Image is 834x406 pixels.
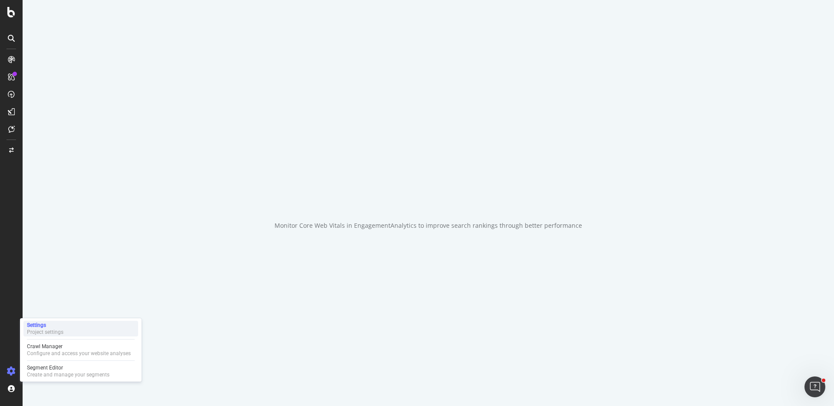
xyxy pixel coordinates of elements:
iframe: Intercom live chat [804,376,825,397]
a: SettingsProject settings [23,321,138,336]
div: Segment Editor [27,364,109,371]
div: Settings [27,322,63,329]
div: Create and manage your segments [27,371,109,378]
a: Crawl ManagerConfigure and access your website analyses [23,342,138,358]
div: Project settings [27,329,63,336]
div: animation [397,176,460,207]
div: Configure and access your website analyses [27,350,131,357]
div: Monitor Core Web Vitals in EngagementAnalytics to improve search rankings through better performance [275,221,582,230]
a: Segment EditorCreate and manage your segments [23,363,138,379]
div: Crawl Manager [27,343,131,350]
